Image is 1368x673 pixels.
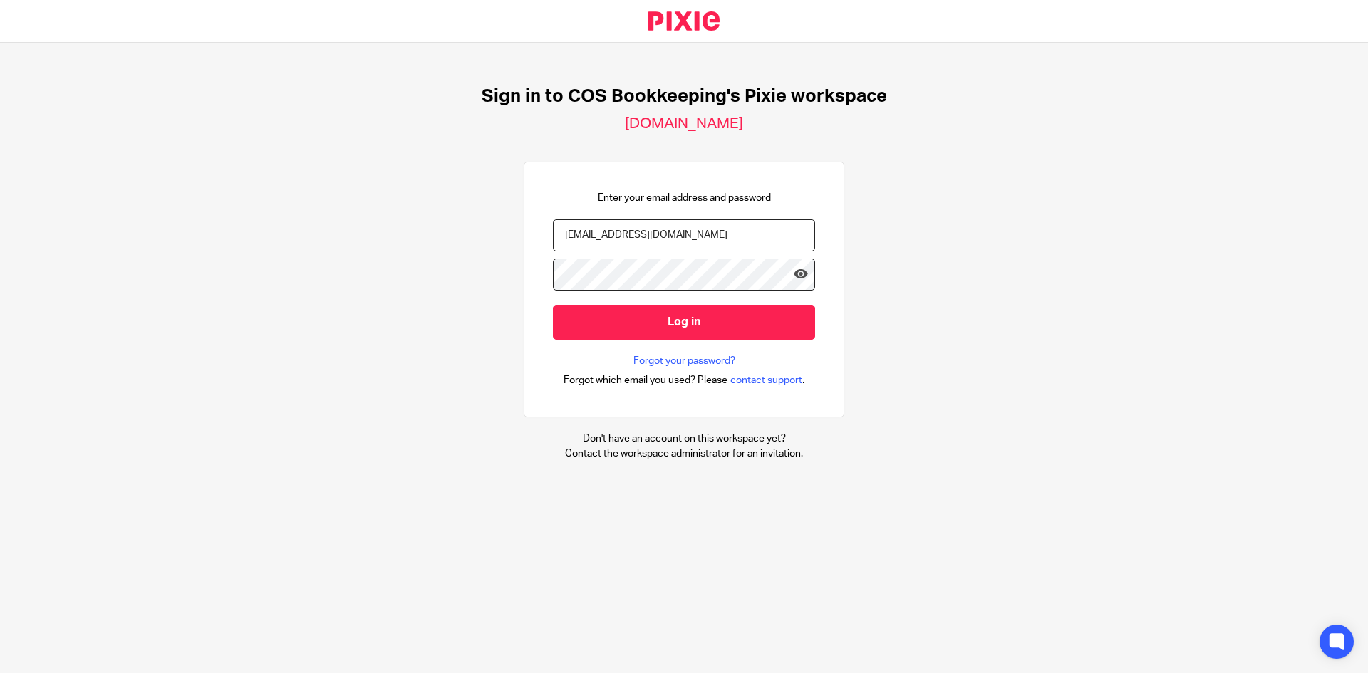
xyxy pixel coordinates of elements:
[730,373,802,387] span: contact support
[625,115,743,133] h2: [DOMAIN_NAME]
[633,354,735,368] a: Forgot your password?
[564,372,805,388] div: .
[565,432,803,446] p: Don't have an account on this workspace yet?
[553,219,815,251] input: name@example.com
[598,191,771,205] p: Enter your email address and password
[482,85,887,108] h1: Sign in to COS Bookkeeping's Pixie workspace
[565,447,803,461] p: Contact the workspace administrator for an invitation.
[553,305,815,340] input: Log in
[564,373,727,387] span: Forgot which email you used? Please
